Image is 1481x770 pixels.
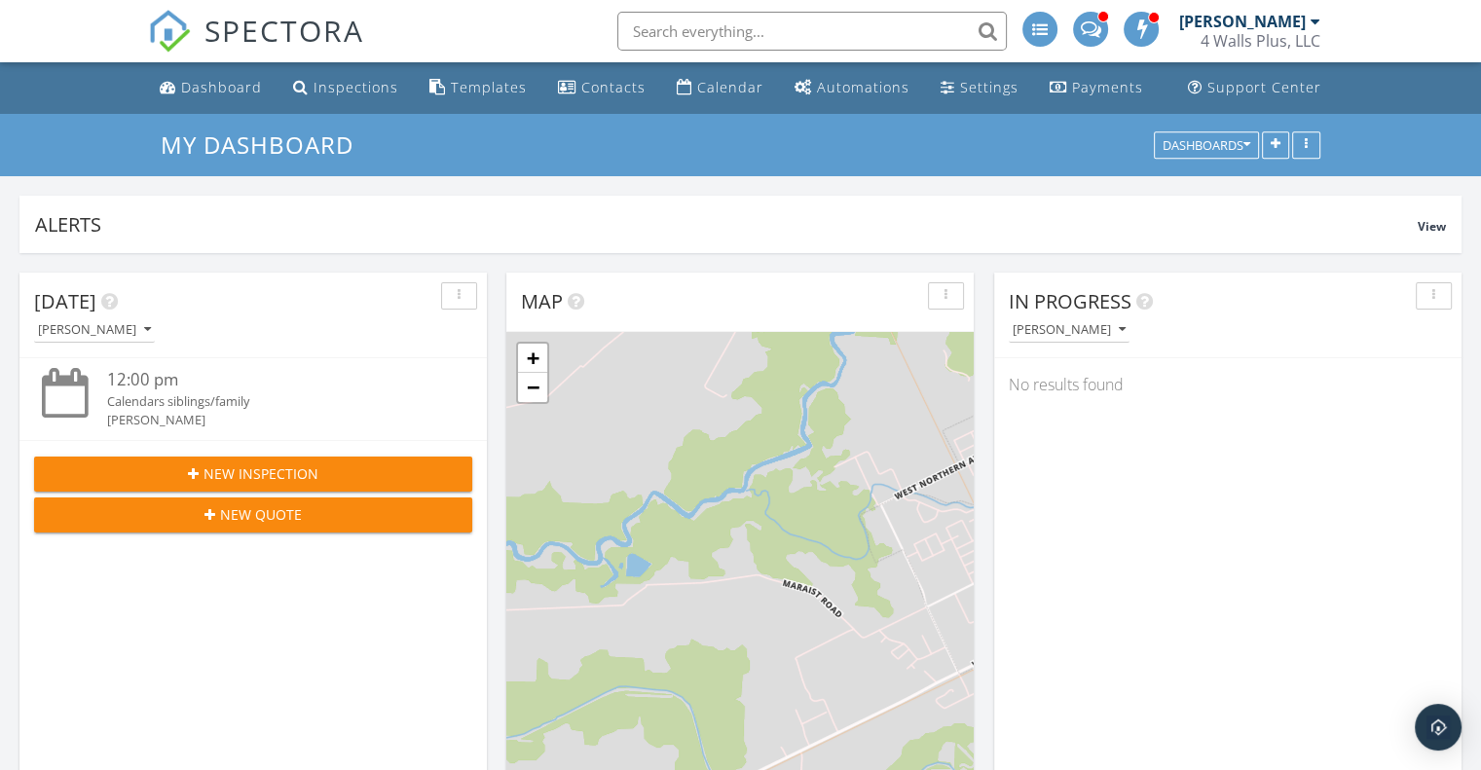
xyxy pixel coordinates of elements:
[181,78,262,96] div: Dashboard
[1009,288,1131,314] span: In Progress
[1179,12,1306,31] div: [PERSON_NAME]
[960,78,1018,96] div: Settings
[220,504,302,525] span: New Quote
[581,78,646,96] div: Contacts
[34,317,155,344] button: [PERSON_NAME]
[451,78,527,96] div: Templates
[1009,317,1129,344] button: [PERSON_NAME]
[34,457,472,492] button: New Inspection
[1163,138,1250,152] div: Dashboards
[1207,78,1321,96] div: Support Center
[697,78,763,96] div: Calendar
[550,70,653,106] a: Contacts
[204,463,318,484] span: New Inspection
[1042,70,1151,106] a: Payments
[933,70,1026,106] a: Settings
[994,358,1462,411] div: No results found
[35,211,1418,238] div: Alerts
[817,78,909,96] div: Automations
[787,70,917,106] a: Automations (Advanced)
[38,323,151,337] div: [PERSON_NAME]
[161,128,370,161] a: My Dashboard
[107,411,436,429] div: [PERSON_NAME]
[148,26,364,67] a: SPECTORA
[204,10,364,51] span: SPECTORA
[1154,131,1259,159] button: Dashboards
[1180,70,1329,106] a: Support Center
[152,70,270,106] a: Dashboard
[1072,78,1143,96] div: Payments
[1013,323,1126,337] div: [PERSON_NAME]
[34,497,472,532] button: New Quote
[285,70,406,106] a: Inspections
[1415,704,1462,751] div: Open Intercom Messenger
[107,368,436,392] div: 12:00 pm
[1418,218,1446,235] span: View
[314,78,398,96] div: Inspections
[148,10,191,53] img: The Best Home Inspection Software - Spectora
[518,344,547,373] a: Zoom in
[669,70,771,106] a: Calendar
[521,288,563,314] span: Map
[107,392,436,411] div: Calendars siblings/family
[617,12,1007,51] input: Search everything...
[1201,31,1320,51] div: 4 Walls Plus, LLC
[422,70,535,106] a: Templates
[518,373,547,402] a: Zoom out
[34,288,96,314] span: [DATE]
